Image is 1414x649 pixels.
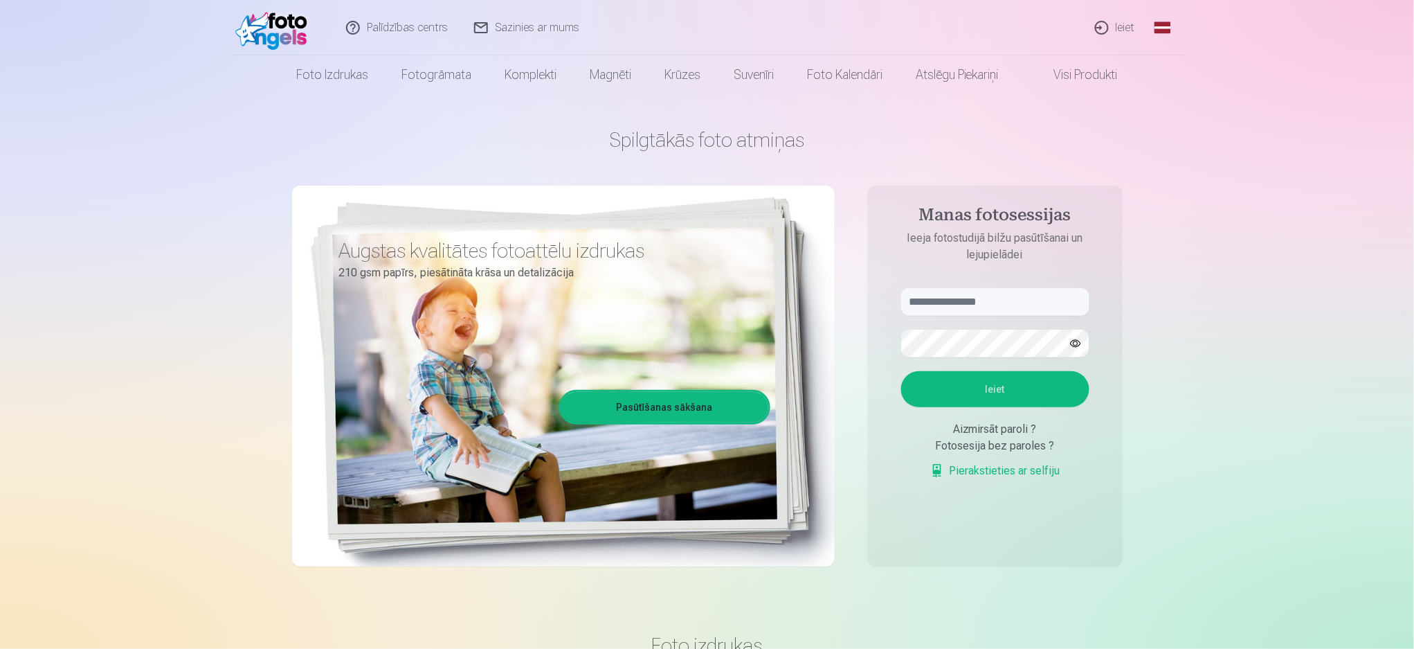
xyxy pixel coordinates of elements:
a: Atslēgu piekariņi [899,55,1015,94]
img: /fa1 [235,6,315,50]
p: 210 gsm papīrs, piesātināta krāsa un detalizācija [339,263,760,283]
a: Komplekti [488,55,573,94]
a: Krūzes [648,55,717,94]
a: Suvenīri [717,55,790,94]
a: Fotogrāmata [385,55,488,94]
a: Foto kalendāri [790,55,899,94]
h4: Manas fotosessijas [887,205,1103,230]
h1: Spilgtākās foto atmiņas [292,127,1123,152]
a: Visi produkti [1015,55,1134,94]
a: Magnēti [573,55,648,94]
p: Ieeja fotostudijā bilžu pasūtīšanai un lejupielādei [887,230,1103,263]
a: Pasūtīšanas sākšana [561,392,768,423]
h3: Augstas kvalitātes fotoattēlu izdrukas [339,238,760,263]
a: Pierakstieties ar selfiju [930,463,1060,479]
button: Ieiet [901,371,1089,407]
div: Aizmirsāt paroli ? [901,421,1089,438]
a: Foto izdrukas [280,55,385,94]
div: Fotosesija bez paroles ? [901,438,1089,454]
